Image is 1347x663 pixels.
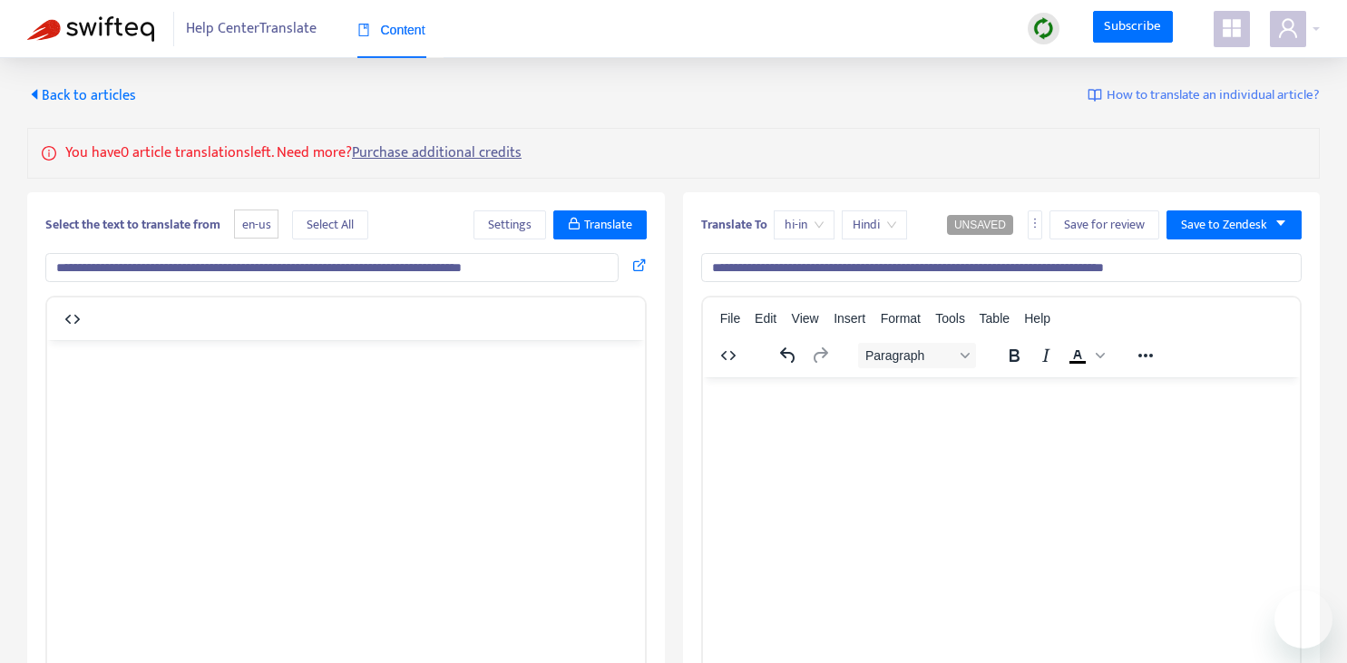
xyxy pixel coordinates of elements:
[1024,311,1050,326] span: Help
[65,142,522,164] p: You have 0 article translations left. Need more?
[1030,343,1061,368] button: Italic
[1062,343,1108,368] div: Text color Black
[27,87,42,102] span: caret-left
[720,311,741,326] span: File
[45,214,220,235] b: Select the text to translate from
[1093,11,1173,44] a: Subscribe
[701,214,767,235] b: Translate To
[853,211,896,239] span: Hindi
[773,343,804,368] button: Undo
[954,219,1006,231] span: UNSAVED
[1088,85,1320,106] a: How to translate an individual article?
[1221,17,1243,39] span: appstore
[935,311,965,326] span: Tools
[584,215,632,235] span: Translate
[1028,210,1042,239] button: more
[1107,85,1320,106] span: How to translate an individual article?
[1088,88,1102,102] img: image-link
[1032,17,1055,40] img: sync.dc5367851b00ba804db3.png
[1274,590,1332,648] iframe: Button to launch messaging window
[785,211,824,239] span: hi-in
[980,311,1010,326] span: Table
[834,311,865,326] span: Insert
[792,311,819,326] span: View
[1064,215,1145,235] span: Save for review
[1130,343,1161,368] button: Reveal or hide additional toolbar items
[352,141,522,165] a: Purchase additional credits
[1049,210,1159,239] button: Save for review
[307,215,354,235] span: Select All
[1274,217,1287,229] span: caret-down
[1277,17,1299,39] span: user
[553,210,647,239] button: Translate
[1181,215,1267,235] span: Save to Zendesk
[865,348,954,363] span: Paragraph
[1029,217,1041,229] span: more
[881,311,921,326] span: Format
[1166,210,1302,239] button: Save to Zendeskcaret-down
[186,12,317,46] span: Help Center Translate
[999,343,1030,368] button: Bold
[488,215,532,235] span: Settings
[42,142,56,161] span: info-circle
[805,343,835,368] button: Redo
[292,210,368,239] button: Select All
[27,16,154,42] img: Swifteq
[357,24,370,36] span: book
[234,210,278,239] span: en-us
[858,343,976,368] button: Block Paragraph
[27,83,136,108] span: Back to articles
[357,23,425,37] span: Content
[473,210,546,239] button: Settings
[755,311,776,326] span: Edit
